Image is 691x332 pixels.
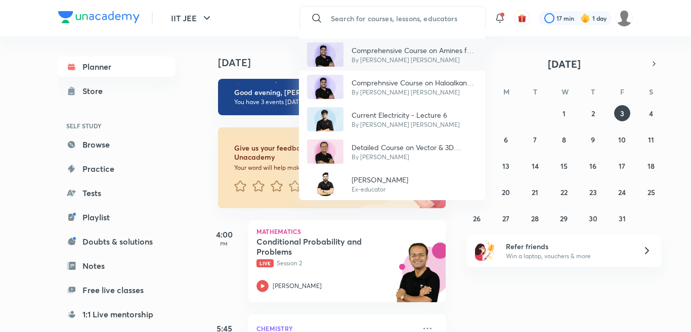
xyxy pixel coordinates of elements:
[307,139,343,164] img: Avatar
[307,42,343,67] img: Avatar
[352,153,477,162] p: By [PERSON_NAME]
[352,185,408,194] p: Ex-educator
[352,56,477,65] p: By [PERSON_NAME] [PERSON_NAME]
[307,75,343,99] img: Avatar
[299,71,485,103] a: AvatarComprehnsive Course on Haloalkanes and Haloarenes for Droppers 2025By [PERSON_NAME] [PERSON...
[299,135,485,168] a: AvatarDetailed Course on Vector & 3D GeometryBy [PERSON_NAME]
[299,168,485,200] a: Avatar[PERSON_NAME]Ex-educator
[352,88,477,97] p: By [PERSON_NAME] [PERSON_NAME]
[352,120,460,129] p: By [PERSON_NAME] [PERSON_NAME]
[352,174,408,185] p: [PERSON_NAME]
[352,142,477,153] p: Detailed Course on Vector & 3D Geometry
[352,110,460,120] p: Current Electricity - Lecture 6
[313,172,337,196] img: Avatar
[352,77,477,88] p: Comprehnsive Course on Haloalkanes and Haloarenes for Droppers 2025
[352,45,477,56] p: Comprehensive Course on Amines for JEE 2025
[299,38,485,71] a: AvatarComprehensive Course on Amines for JEE 2025By [PERSON_NAME] [PERSON_NAME]
[299,103,485,135] a: AvatarCurrent Electricity - Lecture 6By [PERSON_NAME] [PERSON_NAME]
[307,107,343,131] img: Avatar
